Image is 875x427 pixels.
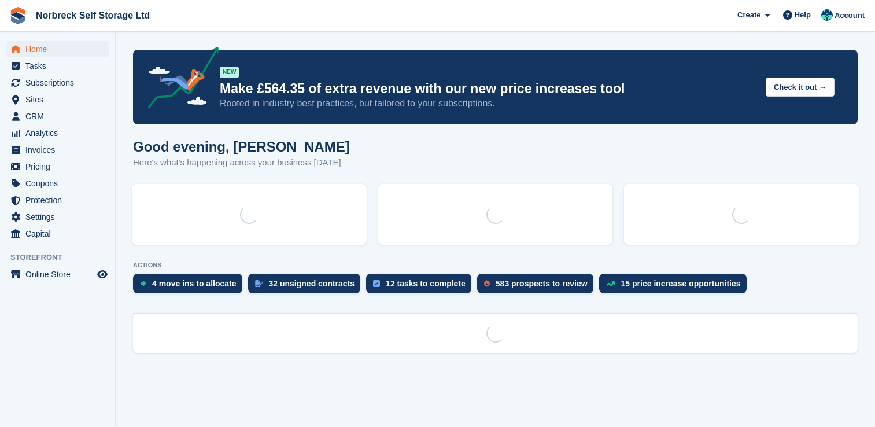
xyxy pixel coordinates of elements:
[6,175,109,192] a: menu
[220,80,756,97] p: Make £564.35 of extra revenue with our new price increases tool
[25,266,95,282] span: Online Store
[6,142,109,158] a: menu
[25,192,95,208] span: Protection
[366,274,477,299] a: 12 tasks to complete
[6,159,109,175] a: menu
[6,125,109,141] a: menu
[6,226,109,242] a: menu
[766,78,835,97] button: Check it out →
[737,9,760,21] span: Create
[95,267,109,281] a: Preview store
[373,280,380,287] img: task-75834270c22a3079a89374b754ae025e5fb1db73e45f91037f5363f120a921f8.svg
[255,280,263,287] img: contract_signature_icon-13c848040528278c33f63329250d36e43548de30e8caae1d1a13099fd9432cc5.svg
[25,226,95,242] span: Capital
[133,274,248,299] a: 4 move ins to allocate
[10,252,115,263] span: Storefront
[484,280,490,287] img: prospect-51fa495bee0391a8d652442698ab0144808aea92771e9ea1ae160a38d050c398.svg
[25,91,95,108] span: Sites
[606,281,615,286] img: price_increase_opportunities-93ffe204e8149a01c8c9dc8f82e8f89637d9d84a8eef4429ea346261dce0b2c0.svg
[6,108,109,124] a: menu
[6,209,109,225] a: menu
[6,266,109,282] a: menu
[133,139,350,154] h1: Good evening, [PERSON_NAME]
[248,274,367,299] a: 32 unsigned contracts
[6,41,109,57] a: menu
[25,41,95,57] span: Home
[25,142,95,158] span: Invoices
[220,67,239,78] div: NEW
[621,279,741,288] div: 15 price increase opportunities
[31,6,154,25] a: Norbreck Self Storage Ltd
[835,10,865,21] span: Account
[795,9,811,21] span: Help
[599,274,752,299] a: 15 price increase opportunities
[25,159,95,175] span: Pricing
[220,97,756,110] p: Rooted in industry best practices, but tailored to your subscriptions.
[6,91,109,108] a: menu
[25,75,95,91] span: Subscriptions
[25,108,95,124] span: CRM
[25,125,95,141] span: Analytics
[25,209,95,225] span: Settings
[6,75,109,91] a: menu
[25,175,95,192] span: Coupons
[496,279,588,288] div: 583 prospects to review
[140,280,146,287] img: move_ins_to_allocate_icon-fdf77a2bb77ea45bf5b3d319d69a93e2d87916cf1d5bf7949dd705db3b84f3ca.svg
[821,9,833,21] img: Sally King
[133,156,350,170] p: Here's what's happening across your business [DATE]
[133,262,858,269] p: ACTIONS
[138,47,219,113] img: price-adjustments-announcement-icon-8257ccfd72463d97f412b2fc003d46551f7dbcb40ab6d574587a9cd5c0d94...
[152,279,237,288] div: 4 move ins to allocate
[6,192,109,208] a: menu
[9,7,27,24] img: stora-icon-8386f47178a22dfd0bd8f6a31ec36ba5ce8667c1dd55bd0f319d3a0aa187defe.svg
[386,279,466,288] div: 12 tasks to complete
[269,279,355,288] div: 32 unsigned contracts
[477,274,599,299] a: 583 prospects to review
[25,58,95,74] span: Tasks
[6,58,109,74] a: menu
